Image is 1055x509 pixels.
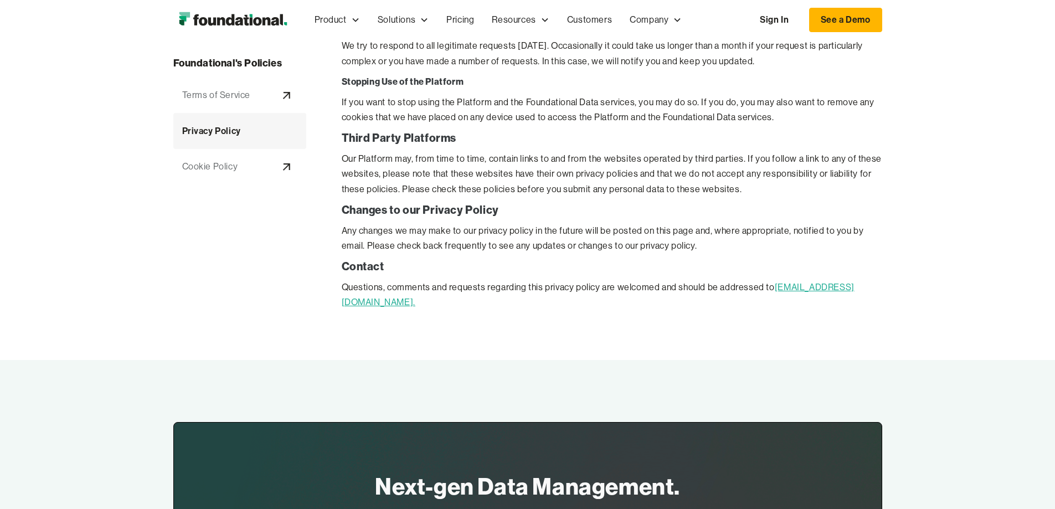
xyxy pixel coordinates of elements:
[173,149,306,184] a: Cookie Policy
[369,2,438,38] div: Solutions
[342,259,882,274] p: Contact
[621,2,691,38] div: Company
[856,381,1055,509] iframe: Chat Widget
[558,2,621,38] a: Customers
[378,13,415,27] div: Solutions
[173,55,306,72] h2: Foundational's Policies
[342,202,882,218] p: Changes to our Privacy Policy
[315,13,347,27] div: Product
[342,130,882,146] p: Third Party Platforms
[342,151,882,197] p: Our Platform may, from time to time, contain links to and from the websites operated by third par...
[342,74,882,89] p: Stopping Use of the Platform
[173,78,306,113] a: Terms of Service
[483,2,558,38] div: Resources
[342,95,882,125] p: If you want to stop using the Platform and the Foundational Data services, you may do so. If you ...
[342,223,882,253] p: Any changes we may make to our privacy policy in the future will be posted on this page and, wher...
[342,38,882,68] p: We try to respond to all legitimate requests [DATE]. Occasionally it could take us longer than a ...
[342,280,882,310] p: Questions, comments and requests regarding this privacy policy are welcomed and should be address...
[809,8,882,32] a: See a Demo
[182,88,251,102] div: Terms of Service
[438,2,483,38] a: Pricing
[306,2,369,38] div: Product
[375,469,680,503] h2: Next-gen Data Management.
[749,8,800,32] a: Sign In
[173,9,292,31] a: home
[173,9,292,31] img: Foundational Logo
[173,113,306,150] a: Privacy Policy
[182,160,238,174] div: Cookie Policy
[182,124,241,138] div: Privacy Policy
[492,13,536,27] div: Resources
[630,13,668,27] div: Company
